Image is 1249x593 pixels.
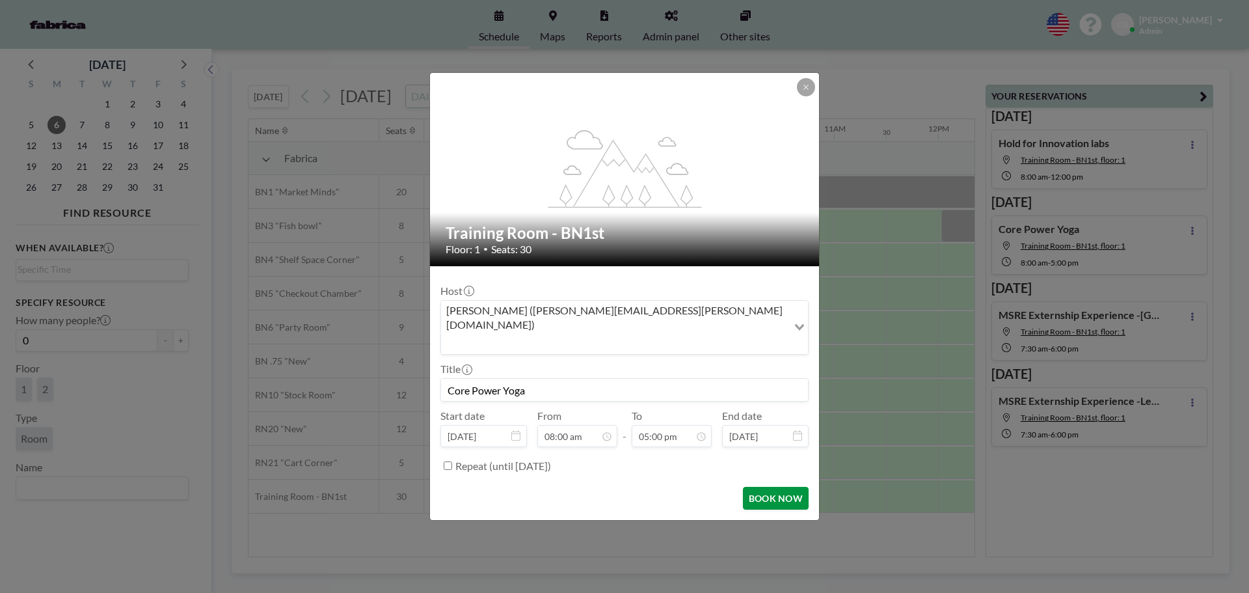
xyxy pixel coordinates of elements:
[442,335,786,352] input: Search for option
[446,243,480,256] span: Floor: 1
[440,363,471,376] label: Title
[455,460,551,473] label: Repeat (until [DATE])
[444,303,785,333] span: [PERSON_NAME] ([PERSON_NAME][EMAIL_ADDRESS][PERSON_NAME][DOMAIN_NAME])
[441,301,808,355] div: Search for option
[491,243,531,256] span: Seats: 30
[722,409,762,422] label: End date
[743,487,809,510] button: BOOK NOW
[483,244,488,254] span: •
[548,129,702,207] g: flex-grow: 1.2;
[440,409,485,422] label: Start date
[623,414,626,443] span: -
[440,284,473,297] label: Host
[446,223,805,243] h2: Training Room - BN1st
[537,409,561,422] label: From
[632,409,642,422] label: To
[441,379,808,401] input: Casey's reservation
